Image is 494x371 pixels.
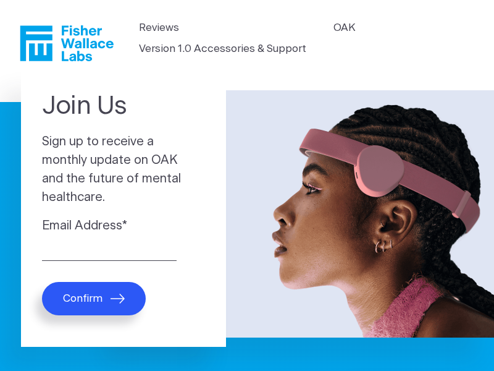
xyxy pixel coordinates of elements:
a: Fisher Wallace [20,25,114,61]
button: Confirm [42,282,146,315]
p: Sign up to receive a monthly update on OAK and the future of mental healthcare. [42,133,205,207]
label: Email Address [42,217,205,236]
h1: Join Us [42,92,205,121]
a: Version 1.0 Accessories & Support [139,41,306,57]
span: Confirm [63,292,103,305]
a: Reviews [139,20,179,36]
a: OAK [333,20,356,36]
